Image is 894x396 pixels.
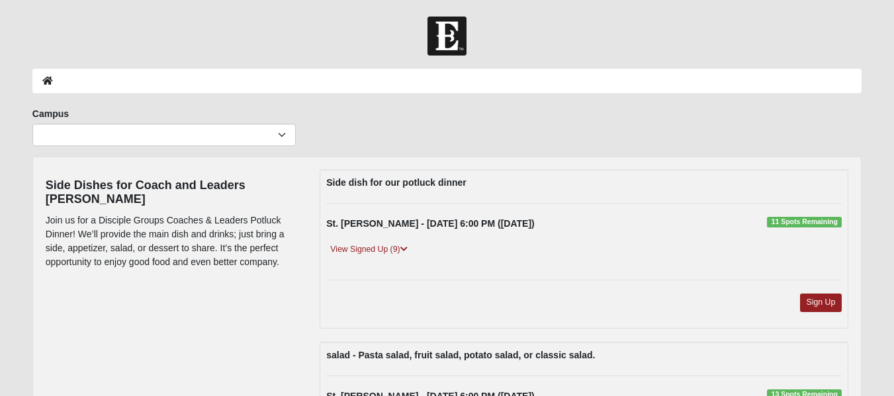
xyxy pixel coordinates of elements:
strong: St. [PERSON_NAME] - [DATE] 6:00 PM ([DATE]) [326,218,534,229]
p: Join us for a Disciple Groups Coaches & Leaders Potluck Dinner! We’ll provide the main dish and d... [46,214,300,269]
span: 11 Spots Remaining [767,217,842,227]
img: Church of Eleven22 Logo [427,17,467,56]
label: Campus [32,107,69,120]
a: View Signed Up (9) [326,243,411,257]
strong: Side dish for our potluck dinner [326,177,467,188]
strong: salad - Pasta salad, fruit salad, potato salad, or classic salad. [326,350,595,360]
a: Sign Up [800,294,842,311]
h4: Side Dishes for Coach and Leaders [PERSON_NAME] [46,178,300,207]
